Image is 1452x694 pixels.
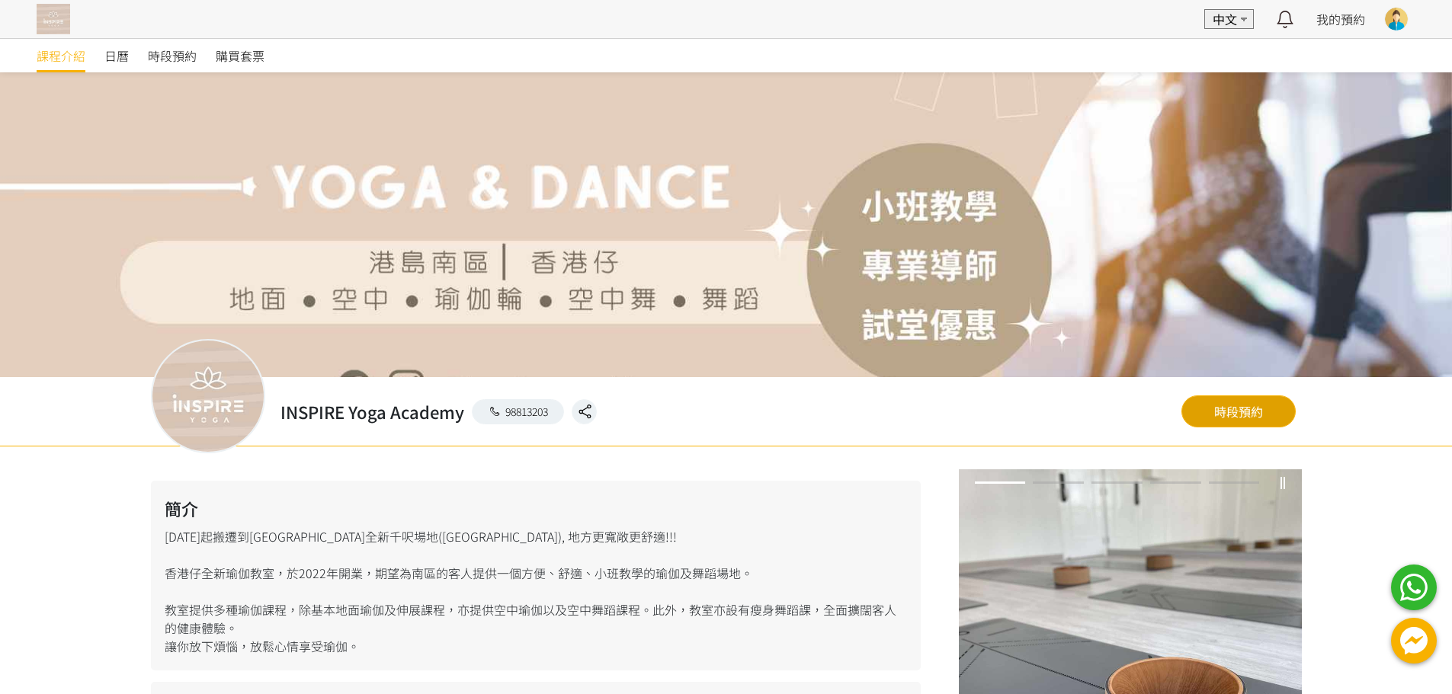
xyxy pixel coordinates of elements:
[1181,395,1296,427] a: 時段預約
[216,39,264,72] a: 購買套票
[37,46,85,65] span: 課程介紹
[280,399,464,424] h2: INSPIRE Yoga Academy
[216,46,264,65] span: 購買套票
[472,399,565,424] a: 98813203
[148,39,197,72] a: 時段預約
[151,481,921,670] div: [DATE]起搬遷到[GEOGRAPHIC_DATA]全新千呎場地([GEOGRAPHIC_DATA]), 地方更寬敞更舒適!!! 香港仔全新瑜伽教室，於2022年開業，期望為南區的客人提供一個...
[104,46,129,65] span: 日曆
[1316,10,1365,28] a: 我的預約
[165,496,907,521] h2: 簡介
[148,46,197,65] span: 時段預約
[104,39,129,72] a: 日曆
[37,4,70,34] img: T57dtJh47iSJKDtQ57dN6xVUMYY2M0XQuGF02OI4.png
[37,39,85,72] a: 課程介紹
